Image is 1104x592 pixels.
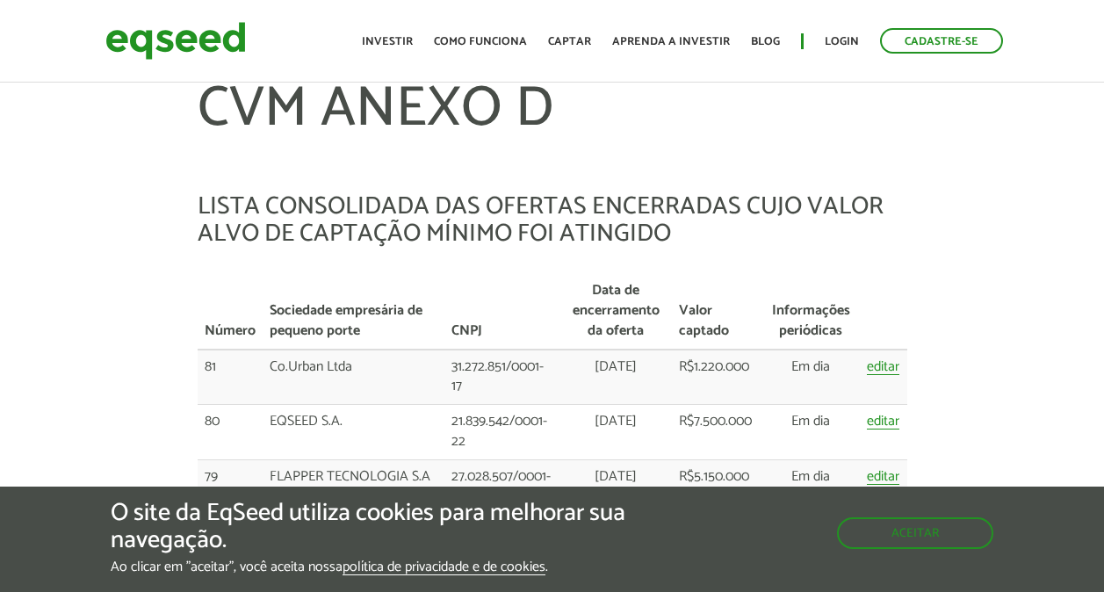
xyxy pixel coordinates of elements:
[761,274,860,350] th: Informações periódicas
[444,350,560,405] td: 31.272.851/0001-17
[444,459,560,515] td: 27.028.507/0001-00
[111,559,640,575] p: Ao clicar em "aceitar", você aceita nossa .
[198,274,263,350] th: Número
[672,274,761,350] th: Valor captado
[444,405,560,460] td: 21.839.542/0001-22
[362,36,413,47] a: Investir
[105,18,246,64] img: EqSeed
[198,459,263,515] td: 79
[867,470,899,485] a: editar
[198,350,263,405] td: 81
[595,409,637,433] span: [DATE]
[111,500,640,554] h5: O site da EqSeed utiliza cookies para melhorar sua navegação.
[751,36,780,47] a: Blog
[198,405,263,460] td: 80
[837,517,993,549] button: Aceitar
[263,274,445,350] th: Sociedade empresária de pequeno porte
[198,193,907,248] h5: LISTA CONSOLIDADA DAS OFERTAS ENCERRADAS CUJO VALOR ALVO DE CAPTAÇÃO MÍNIMO FOI ATINGIDO
[761,350,860,405] td: Em dia
[548,36,591,47] a: Captar
[672,405,761,460] td: R$7.500.000
[198,79,907,193] h1: CVM ANEXO D
[672,350,761,405] td: R$1.220.000
[434,36,527,47] a: Como funciona
[595,355,637,379] span: [DATE]
[343,560,545,575] a: política de privacidade e de cookies
[672,459,761,515] td: R$5.150.000
[444,274,560,350] th: CNPJ
[560,274,672,350] th: Data de encerramento da oferta
[263,459,445,515] td: FLAPPER TECNOLOGIA S.A
[867,415,899,430] a: editar
[595,465,637,488] span: [DATE]
[761,459,860,515] td: Em dia
[263,350,445,405] td: Co.Urban Ltda
[761,405,860,460] td: Em dia
[263,405,445,460] td: EQSEED S.A.
[867,360,899,375] a: editar
[825,36,859,47] a: Login
[880,28,1003,54] a: Cadastre-se
[612,36,730,47] a: Aprenda a investir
